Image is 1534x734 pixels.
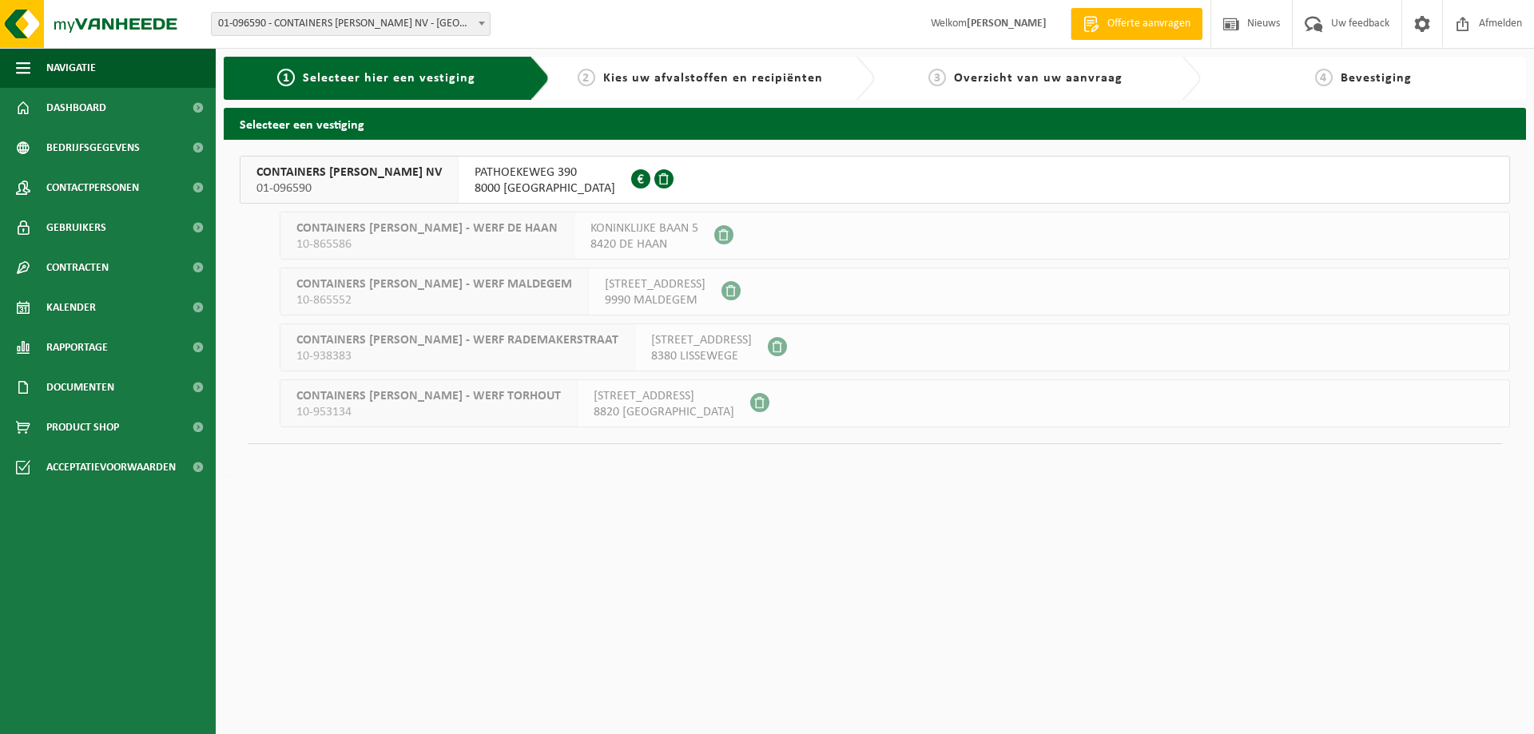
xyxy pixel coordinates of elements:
[277,69,295,86] span: 1
[605,276,705,292] span: [STREET_ADDRESS]
[651,348,752,364] span: 8380 LISSEWEGE
[211,12,491,36] span: 01-096590 - CONTAINERS JAN HAECK NV - BRUGGE
[296,276,572,292] span: CONTAINERS [PERSON_NAME] - WERF MALDEGEM
[46,248,109,288] span: Contracten
[928,69,946,86] span: 3
[212,13,490,35] span: 01-096590 - CONTAINERS JAN HAECK NV - BRUGGE
[296,388,561,404] span: CONTAINERS [PERSON_NAME] - WERF TORHOUT
[256,181,442,196] span: 01-096590
[594,404,734,420] span: 8820 [GEOGRAPHIC_DATA]
[296,332,618,348] span: CONTAINERS [PERSON_NAME] - WERF RADEMAKERSTRAAT
[475,165,615,181] span: PATHOEKEWEG 390
[967,18,1047,30] strong: [PERSON_NAME]
[1315,69,1333,86] span: 4
[46,48,96,88] span: Navigatie
[296,348,618,364] span: 10-938383
[256,165,442,181] span: CONTAINERS [PERSON_NAME] NV
[46,327,108,367] span: Rapportage
[954,72,1123,85] span: Overzicht van uw aanvraag
[578,69,595,86] span: 2
[605,292,705,308] span: 9990 MALDEGEM
[240,156,1510,204] button: CONTAINERS [PERSON_NAME] NV 01-096590 PATHOEKEWEG 3908000 [GEOGRAPHIC_DATA]
[46,407,119,447] span: Product Shop
[46,367,114,407] span: Documenten
[1103,16,1194,32] span: Offerte aanvragen
[590,236,698,252] span: 8420 DE HAAN
[46,168,139,208] span: Contactpersonen
[46,88,106,128] span: Dashboard
[224,108,1526,139] h2: Selecteer een vestiging
[594,388,734,404] span: [STREET_ADDRESS]
[296,292,572,308] span: 10-865552
[46,128,140,168] span: Bedrijfsgegevens
[303,72,475,85] span: Selecteer hier een vestiging
[603,72,823,85] span: Kies uw afvalstoffen en recipiënten
[46,288,96,327] span: Kalender
[46,447,176,487] span: Acceptatievoorwaarden
[1341,72,1412,85] span: Bevestiging
[1071,8,1202,40] a: Offerte aanvragen
[46,208,106,248] span: Gebruikers
[296,236,558,252] span: 10-865586
[475,181,615,196] span: 8000 [GEOGRAPHIC_DATA]
[590,220,698,236] span: KONINKLIJKE BAAN 5
[296,404,561,420] span: 10-953134
[651,332,752,348] span: [STREET_ADDRESS]
[296,220,558,236] span: CONTAINERS [PERSON_NAME] - WERF DE HAAN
